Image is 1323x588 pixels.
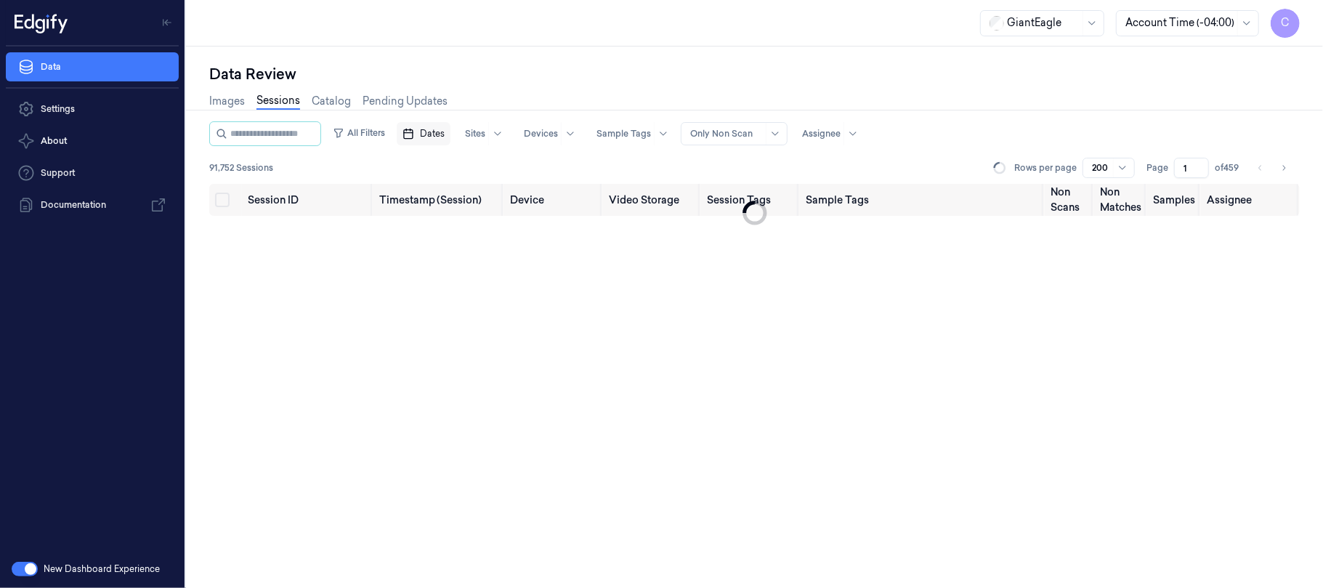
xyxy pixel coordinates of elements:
[6,52,179,81] a: Data
[209,94,245,109] a: Images
[397,122,450,145] button: Dates
[1094,184,1147,216] th: Non Matches
[800,184,1045,216] th: Sample Tags
[6,94,179,124] a: Settings
[1274,158,1294,178] button: Go to next page
[1147,184,1201,216] th: Samples
[256,93,300,110] a: Sessions
[603,184,702,216] th: Video Storage
[1045,184,1094,216] th: Non Scans
[701,184,800,216] th: Session Tags
[215,193,230,207] button: Select all
[363,94,448,109] a: Pending Updates
[155,11,179,34] button: Toggle Navigation
[312,94,351,109] a: Catalog
[504,184,602,216] th: Device
[1250,158,1294,178] nav: pagination
[1215,161,1239,174] span: of 459
[6,126,179,156] button: About
[209,64,1300,84] div: Data Review
[373,184,505,216] th: Timestamp (Session)
[6,158,179,188] a: Support
[1014,161,1077,174] p: Rows per page
[420,127,445,140] span: Dates
[1201,184,1300,216] th: Assignee
[242,184,373,216] th: Session ID
[327,121,391,145] button: All Filters
[6,190,179,220] a: Documentation
[1271,9,1300,38] button: C
[1146,161,1168,174] span: Page
[209,161,273,174] span: 91,752 Sessions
